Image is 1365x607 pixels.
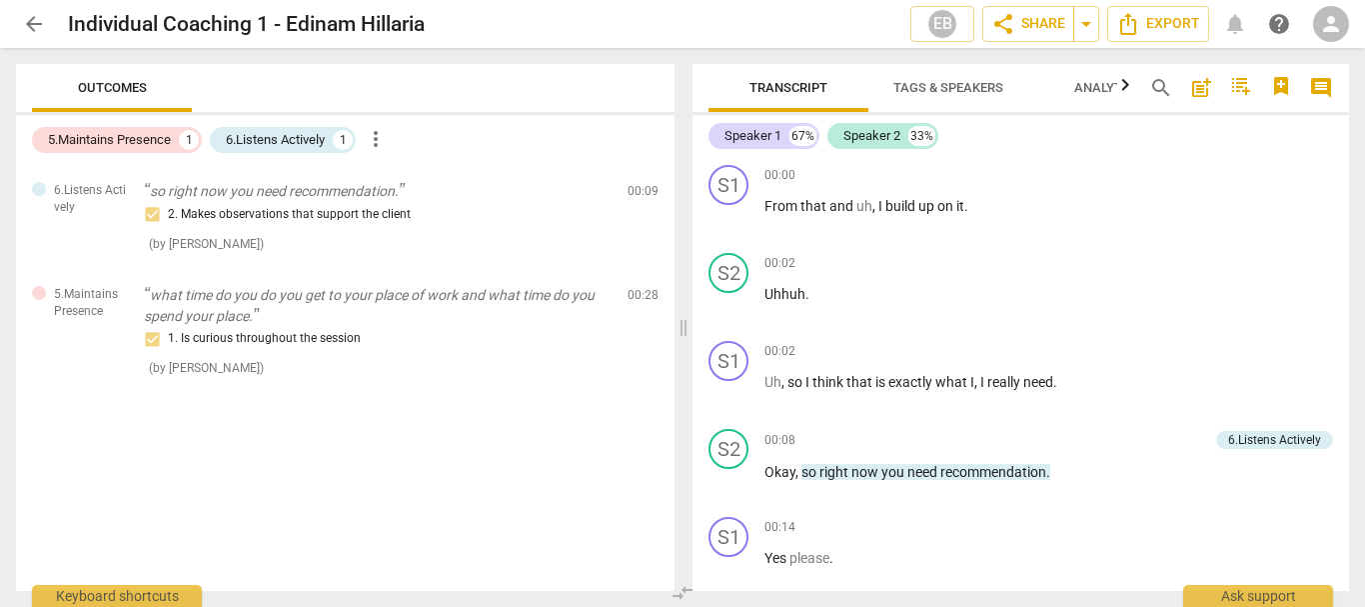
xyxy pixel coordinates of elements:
[781,374,787,390] span: ,
[149,361,264,375] span: ( by [PERSON_NAME] )
[843,126,900,146] div: Speaker 2
[982,6,1074,42] button: Share
[846,374,875,390] span: that
[829,550,833,566] span: .
[940,464,1046,480] span: recommendation
[795,464,801,480] span: ,
[1185,72,1217,104] button: Add summary
[1023,374,1053,390] span: need
[708,517,748,557] div: Change speaker
[910,6,974,42] button: EB
[764,374,781,390] span: Filler word
[54,182,128,215] span: 6.Listens Actively
[787,374,805,390] span: so
[991,12,1065,36] span: Share
[764,286,805,302] span: Uhhuh
[1189,76,1213,100] span: post_add
[54,286,128,319] span: 5.Maintains Presence
[805,374,812,390] span: I
[179,130,199,150] div: 1
[708,253,748,293] div: Change speaker
[1319,12,1343,36] span: person
[872,198,878,214] span: ,
[1145,72,1177,104] button: Search
[970,374,974,390] span: I
[881,464,907,480] span: you
[1074,80,1142,95] span: Analytics
[1116,12,1200,36] span: Export
[749,80,827,95] span: Transcript
[68,12,425,37] h2: Individual Coaching 1 - Edinam Hillaria
[805,286,809,302] span: .
[1074,12,1098,36] span: arrow_drop_down
[764,550,789,566] span: Yes
[888,374,935,390] span: exactly
[987,374,1023,390] span: really
[980,374,987,390] span: I
[364,127,388,151] span: more_vert
[764,255,795,272] span: 00:02
[991,12,1015,36] span: share
[708,341,748,381] div: Change speaker
[764,343,795,360] span: 00:02
[1225,72,1257,104] button: Add TOC
[1305,72,1337,104] button: Show/Hide comments
[764,519,795,536] span: 00:14
[708,429,748,469] div: Change speaker
[789,550,829,566] span: Filler word
[144,285,612,326] p: what time do you do you get to your place of work and what time do you spend your place.
[956,198,964,214] span: it
[333,130,353,150] div: 1
[1107,6,1209,42] button: Export
[226,130,325,150] div: 6.Listens Actively
[1183,585,1333,607] div: Ask support
[907,464,940,480] span: need
[918,198,937,214] span: up
[764,432,795,449] span: 00:08
[32,585,202,607] div: Keyboard shortcuts
[964,198,968,214] span: .
[819,464,851,480] span: right
[764,464,795,480] span: Okay
[927,9,957,39] div: EB
[764,198,800,214] span: From
[708,165,748,205] div: Change speaker
[144,181,612,202] p: so right now you need recommendation.
[1053,374,1057,390] span: .
[801,464,819,480] span: so
[908,126,935,146] div: 33%
[628,287,659,304] span: 00:28
[875,374,888,390] span: is
[724,126,781,146] div: Speaker 1
[764,167,795,184] span: 00:00
[829,198,856,214] span: and
[885,198,918,214] span: build
[1073,6,1099,42] button: Sharing summary
[1309,76,1333,100] span: comment
[974,374,980,390] span: ,
[935,374,970,390] span: what
[149,237,264,251] span: ( by [PERSON_NAME] )
[893,80,1003,95] span: Tags & Speakers
[628,183,659,200] span: 00:09
[48,130,171,150] div: 5.Maintains Presence
[1265,72,1297,104] button: Add Bookmark
[800,198,829,214] span: that
[789,126,816,146] div: 67%
[851,464,881,480] span: now
[1267,12,1291,36] span: help
[1046,464,1050,480] span: .
[1149,76,1173,100] span: search
[22,12,46,36] span: arrow_back
[1228,431,1321,449] div: 6.Listens Actively
[856,198,872,214] span: Filler word
[812,374,846,390] span: think
[78,80,147,95] span: Outcomes
[937,198,956,214] span: on
[1261,6,1297,42] a: Help
[878,198,885,214] span: I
